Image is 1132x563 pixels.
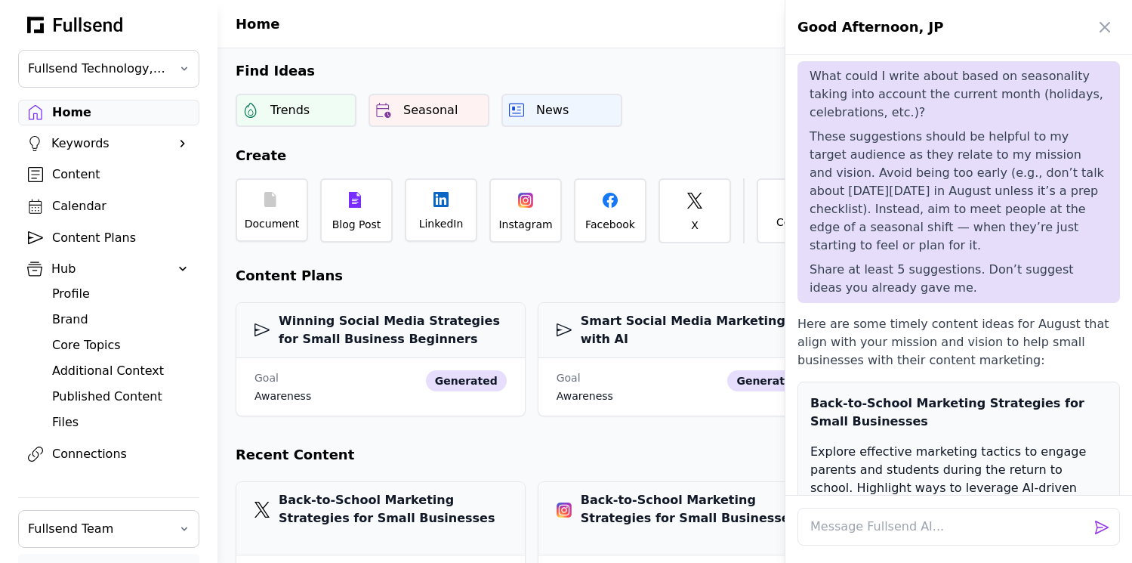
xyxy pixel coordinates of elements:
[810,261,1108,297] p: Share at least 5 suggestions. Don’t suggest ideas you already gave me.
[810,443,1107,515] p: Explore effective marketing tactics to engage parents and students during the return to school. H...
[797,315,1120,370] p: Here are some timely content ideas for August that align with your mission and vision to help sma...
[810,67,1108,122] p: What could I write about based on seasonality taking into account the current month (holidays, ce...
[810,128,1108,255] p: These suggestions should be helpful to my target audience as they relate to my mission and vision...
[810,394,1107,431] div: Back-to-School Marketing Strategies for Small Businesses
[797,17,943,38] h1: Good Afternoon, JP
